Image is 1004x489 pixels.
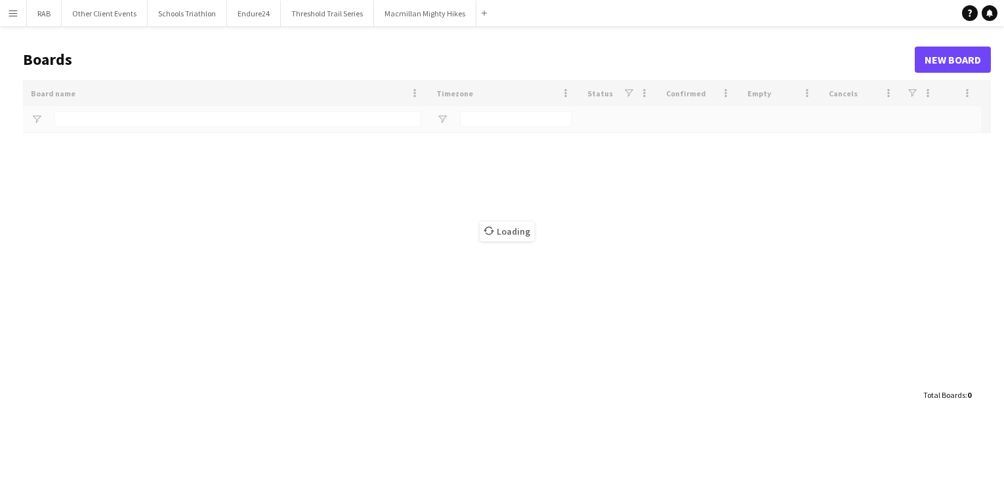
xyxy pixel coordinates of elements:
[915,47,991,73] a: New Board
[62,1,148,26] button: Other Client Events
[480,222,534,241] span: Loading
[967,390,971,400] span: 0
[148,1,227,26] button: Schools Triathlon
[923,382,971,408] div: :
[374,1,476,26] button: Macmillan Mighty Hikes
[23,50,915,69] h1: Boards
[923,390,965,400] span: Total Boards
[27,1,62,26] button: RAB
[227,1,281,26] button: Endure24
[281,1,374,26] button: Threshold Trail Series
